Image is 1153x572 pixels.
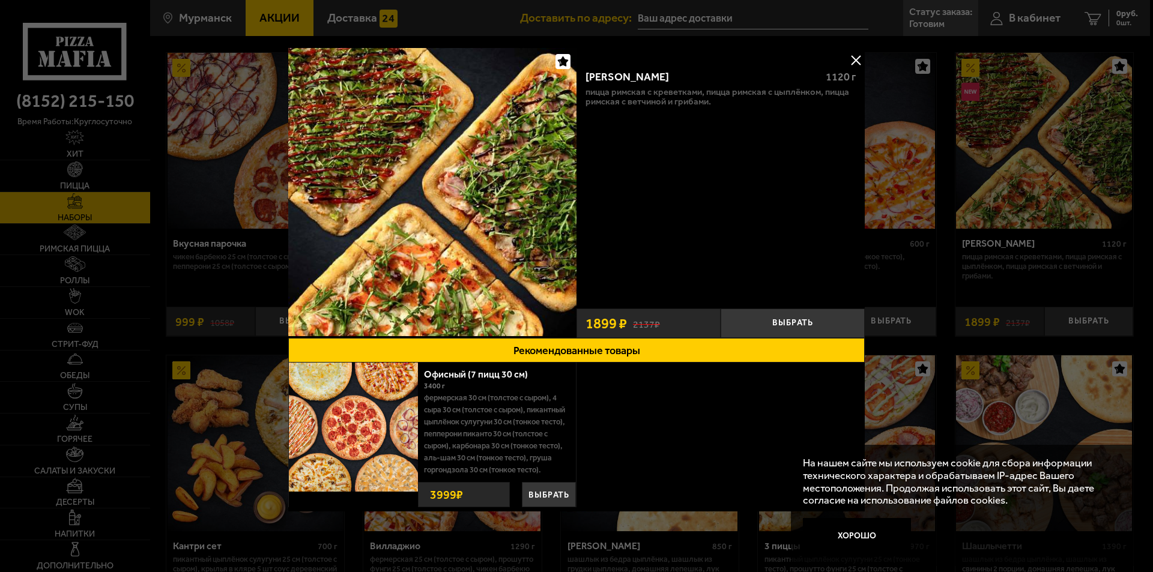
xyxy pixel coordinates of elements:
div: [PERSON_NAME] [586,71,816,84]
img: Мама Миа [288,48,576,336]
a: Офисный (7 пицц 30 см) [424,369,540,380]
button: Хорошо [803,518,911,554]
button: Выбрать [522,482,576,507]
button: Выбрать [721,309,865,338]
strong: 3999 ₽ [427,483,466,507]
s: 2137 ₽ [633,317,660,330]
p: Пицца Римская с креветками, Пицца Римская с цыплёнком, Пицца Римская с ветчиной и грибами. [586,87,856,106]
span: 1120 г [826,70,856,83]
span: 3400 г [424,382,445,390]
span: 1899 ₽ [586,316,627,331]
a: Мама Миа [288,48,576,338]
p: На нашем сайте мы используем cookie для сбора информации технического характера и обрабатываем IP... [803,457,1118,507]
button: Рекомендованные товары [288,338,865,363]
p: Фермерская 30 см (толстое с сыром), 4 сыра 30 см (толстое с сыром), Пикантный цыплёнок сулугуни 3... [424,392,567,476]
